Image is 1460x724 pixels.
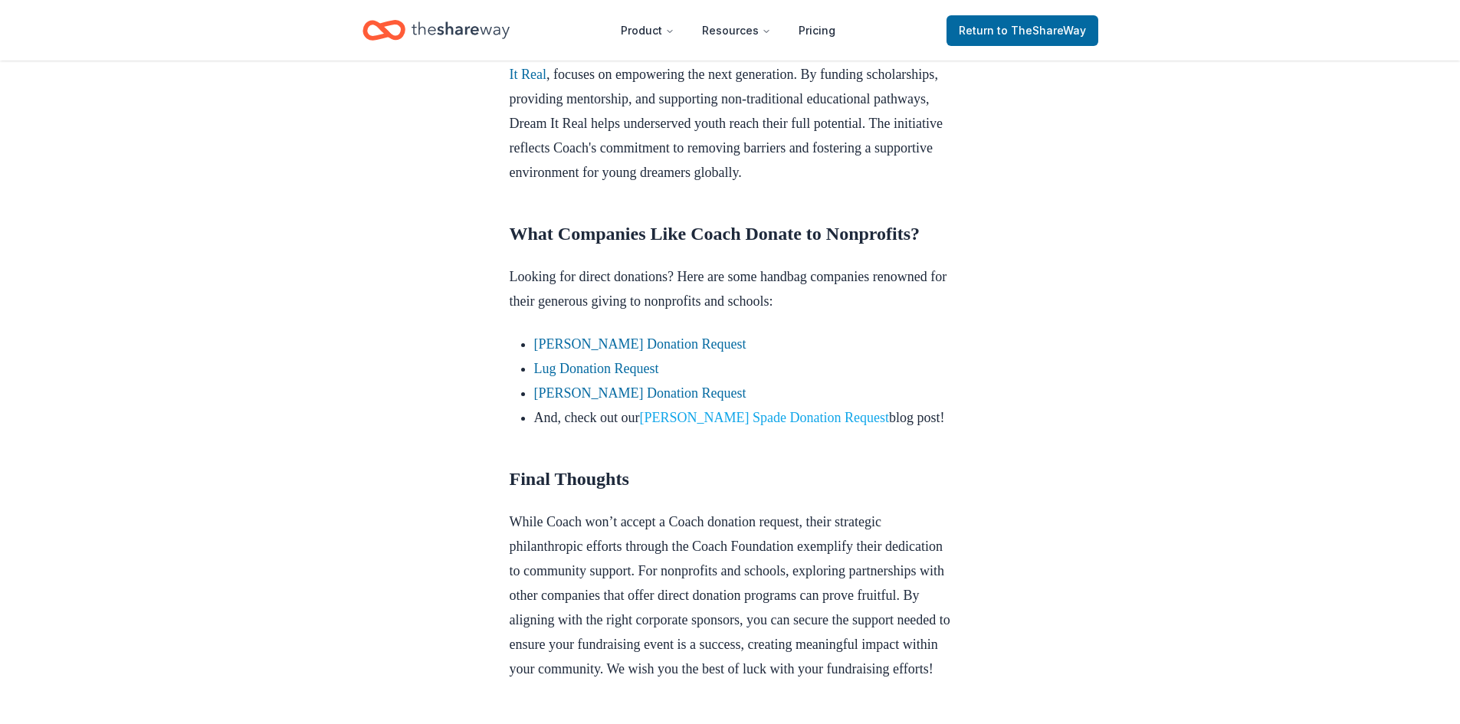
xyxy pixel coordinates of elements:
a: Home [363,12,510,48]
button: Resources [690,15,783,46]
a: Lug Donation Request [534,361,659,376]
a: Pricing [786,15,848,46]
p: Looking for direct donations? Here are some handbag companies renowned for their generous giving ... [510,264,951,313]
span: Return [959,21,1086,40]
h2: What Companies Like Coach Donate to Nonprofits? [510,221,951,246]
span: to TheShareWay [997,24,1086,37]
h2: Final Thoughts [510,467,951,491]
li: And, check out our blog post! [534,405,951,430]
a: [PERSON_NAME] Donation Request [534,385,746,401]
a: [PERSON_NAME] Spade Donation Request [639,410,888,425]
nav: Main [609,12,848,48]
p: While Coach won’t accept a Coach donation request, their strategic philanthropic efforts through ... [510,509,951,681]
a: [PERSON_NAME] Donation Request [534,336,746,352]
button: Product [609,15,687,46]
a: Returnto TheShareWay [947,15,1098,46]
p: Coach’s community involvement is primarily channeled through the , established in [DATE]. The fou... [510,13,951,185]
